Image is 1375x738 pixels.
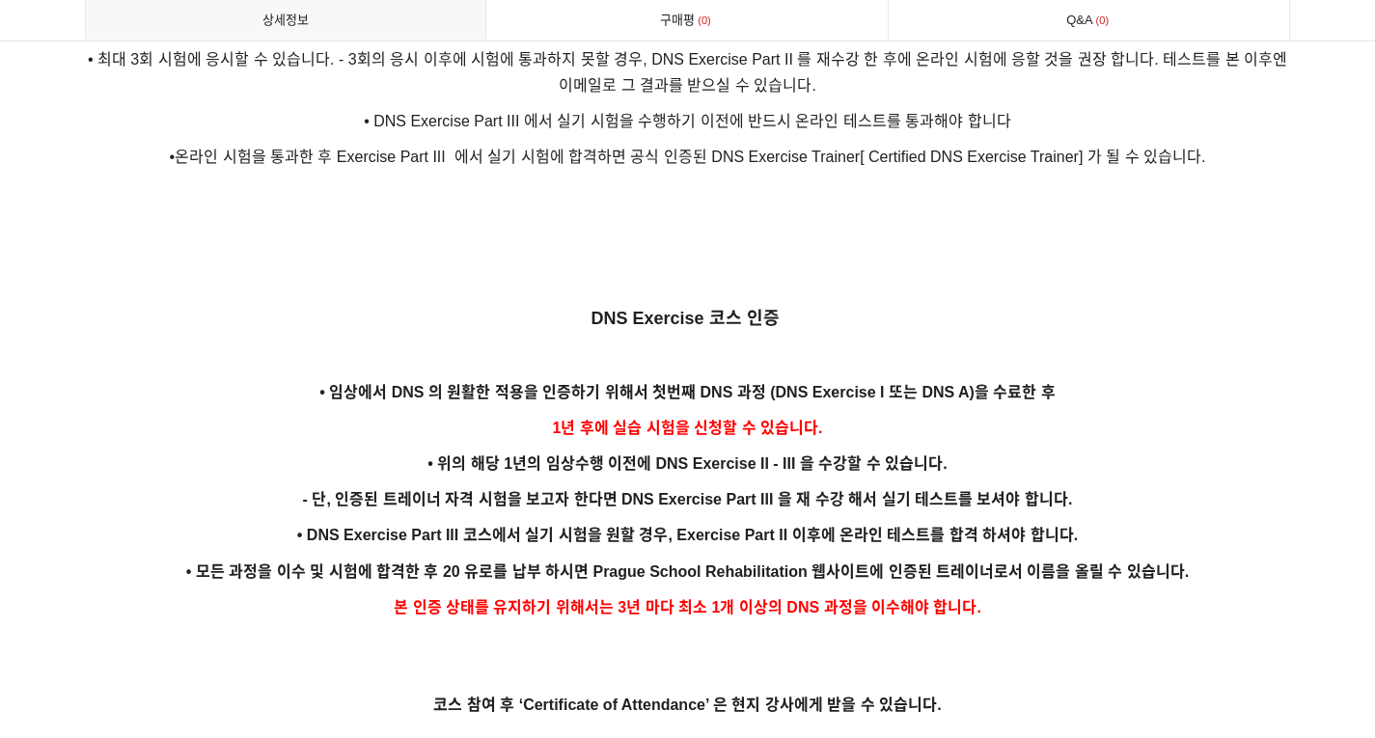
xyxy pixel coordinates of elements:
[297,527,1078,543] span: • DNS Exercise Part III 코스에서 실기 시험을 원할 경우, Exercise Part II 이후에 온라인 테스트를 합격 하셔야 합니다.
[427,455,947,472] span: • 위의 해당 1년의 임상수행 이전에 DNS Exercise II - III 을 수강할 수 있습니다.
[1093,11,1113,31] span: 0
[303,491,1073,507] span: - 단, 인증된 트레이너 자격 시험을 보고자 한다면 DNS Exercise Part III 을 재 수강 해서 실기 테스트를 보셔야 합니다.
[433,697,941,713] strong: 코스 참여 후 ‘Certificate of Attendance’ 은 현지 강사에게 받을 수 있습니다.
[169,149,1205,165] span: •온라인 시험을 통과한 후 Exercise Part III 에서 실기 시험에 합격하면 공식 인증된 DNS Exercise Trainer[ Certified DNS Exerci...
[552,420,822,436] span: 1년 후에 실습 시험을 신청할 수 있습니다.
[88,51,1287,94] span: • 최대 3회 시험에 응시할 수 있습니다. - 3회의 응시 이후에 시험에 통과하지 못할 경우, DNS Exercise Part II 를 재수강 한 후에 온라인 시험에 응할 것...
[364,113,1011,129] span: • DNS Exercise Part III 에서 실기 시험을 수행하기 이전에 반드시 온라인 테스트를 통과해야 합니다
[186,563,1190,580] span: • 모든 과정을 이수 및 시험에 합격한 후 20 유로를 납부 하시면 Prague School Rehabilitation 웹사이트에 인증된 트레이너로서 이름을 올릴 수 있습니다.
[695,11,714,31] span: 0
[591,309,779,328] strong: DNS Exercise 코스 인증
[394,599,981,615] span: 본 인증 상태를 유지하기 위해서는 3년 마다 최소 1개 이상의 DNS 과정을 이수해야 합니다.
[319,384,1056,400] span: • 임상에서 DNS 의 원활한 적용을 인증하기 위해서 첫번째 DNS 과정 (DNS Exercise I 또는 DNS A)을 수료한 후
